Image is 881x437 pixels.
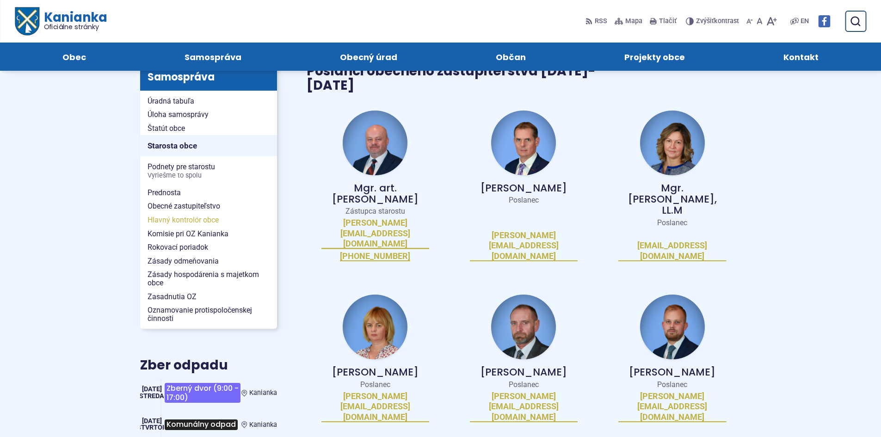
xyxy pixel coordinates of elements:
p: [PERSON_NAME] [321,367,429,378]
img: fotka - Jozef Baláž [343,111,407,175]
p: Mgr. art. [PERSON_NAME] [321,183,429,205]
a: Starosta obce [140,135,277,156]
p: Poslanec [470,196,578,205]
a: [PERSON_NAME][EMAIL_ADDRESS][DOMAIN_NAME] [618,391,726,423]
a: Podnety pre starostuVyriešme to spolu [140,160,277,182]
a: Mapa [613,12,644,31]
button: Zväčšiť veľkosť písma [764,12,779,31]
p: Poslanec [321,380,429,389]
span: [DATE] [142,417,162,425]
button: Zmenšiť veľkosť písma [745,12,755,31]
a: Štatút obce [140,122,277,135]
a: Komisie pri OZ Kanianka [140,227,277,241]
a: Úloha samosprávy [140,108,277,122]
span: Štatút obce [148,122,270,135]
p: [PERSON_NAME] [470,367,578,378]
a: Prednosta [140,186,277,200]
span: Projekty obce [624,43,685,71]
img: fotka - Andrej Baláž [491,111,556,175]
a: Obecné zastupiteľstvo [140,199,277,213]
h3: Samospráva [140,64,277,90]
span: Kontakt [783,43,819,71]
button: Tlačiť [648,12,678,31]
span: Kanianka [249,389,277,397]
span: Podnety pre starostu [148,160,270,182]
span: Občan [496,43,526,71]
p: [PERSON_NAME] [618,367,726,378]
a: Rokovací poriadok [140,240,277,254]
span: kontrast [696,18,739,25]
span: Kanianka [249,421,277,429]
span: Tlačiť [659,18,677,25]
span: Komisie pri OZ Kanianka [148,227,270,241]
span: Starosta obce [148,139,270,153]
span: Zvýšiť [696,17,714,25]
a: Oznamovanie protispoločenskej činnosti [140,303,277,325]
a: Zásady odmeňovania [140,254,277,268]
span: EN [801,16,809,27]
a: Úradná tabuľa [140,94,277,108]
span: Kanianka [39,11,106,31]
a: [PERSON_NAME][EMAIL_ADDRESS][DOMAIN_NAME] [321,218,429,249]
span: Obecné zastupiteľstvo [148,199,270,213]
a: Obecný úrad [300,43,437,71]
h3: Zber odpadu [140,358,277,373]
a: Hlavný kontrolór obce [140,213,277,227]
span: Komunálny odpad [165,419,238,430]
a: RSS [585,12,609,31]
span: Oznamovanie protispoločenskej činnosti [148,303,270,325]
button: Zvýšiťkontrast [686,12,741,31]
p: Mgr. [PERSON_NAME], LL.M [618,183,726,216]
span: Vyriešme to spolu [148,172,270,179]
p: Poslanec [618,380,726,389]
span: Samospráva [185,43,241,71]
span: Zberný dvor (9:00 - 17:00) [165,383,240,403]
a: Občan [456,43,566,71]
a: EN [799,16,811,27]
a: Zasadnutia OZ [140,290,277,304]
a: Kontakt [744,43,859,71]
a: Projekty obce [585,43,725,71]
span: Oficiálne stránky [43,24,107,30]
a: Logo Kanianka, prejsť na domovskú stránku. [15,7,107,36]
span: Prednosta [148,186,270,200]
span: Hlavný kontrolór obce [148,213,270,227]
p: Poslanec [618,218,726,228]
span: Úradná tabuľa [148,94,270,108]
span: streda [139,392,164,400]
p: Zástupca starostu [321,207,429,216]
span: Zásady hospodárenia s majetkom obce [148,268,270,289]
span: Zasadnutia OZ [148,290,270,304]
a: Obec [22,43,126,71]
span: [DATE] [142,385,162,393]
span: Úloha samosprávy [148,108,270,122]
span: Zásady odmeňovania [148,254,270,268]
p: Poslanec [470,380,578,389]
img: fotka - Andrea Filt [640,111,705,175]
img: fotka - Miroslava Hollá [343,295,407,359]
span: RSS [595,16,607,27]
span: Poslanci obecného zastupiteľstva [DATE]-[DATE] [307,62,595,94]
span: Obec [62,43,86,71]
img: Prejsť na Facebook stránku [818,15,830,27]
a: [PERSON_NAME][EMAIL_ADDRESS][DOMAIN_NAME] [470,391,578,423]
a: Komunálny odpad Kanianka [DATE] štvrtok [140,414,277,435]
a: [PERSON_NAME][EMAIL_ADDRESS][DOMAIN_NAME] [470,230,578,262]
img: Prejsť na domovskú stránku [15,7,39,36]
span: Obecný úrad [340,43,397,71]
a: Zberný dvor (9:00 - 17:00) Kanianka [DATE] streda [140,379,277,406]
a: Samospráva [144,43,281,71]
a: [EMAIL_ADDRESS][DOMAIN_NAME] [618,240,726,261]
a: Zásady hospodárenia s majetkom obce [140,268,277,289]
p: [PERSON_NAME] [470,183,578,194]
img: fotka - Peter Hraňo [491,295,556,359]
a: [PERSON_NAME][EMAIL_ADDRESS][DOMAIN_NAME] [321,391,429,423]
button: Nastaviť pôvodnú veľkosť písma [755,12,764,31]
img: fotka - Michal Kollár [640,295,705,359]
span: Rokovací poriadok [148,240,270,254]
a: [PHONE_NUMBER] [340,251,410,262]
span: Mapa [625,16,642,27]
span: štvrtok [137,424,166,431]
